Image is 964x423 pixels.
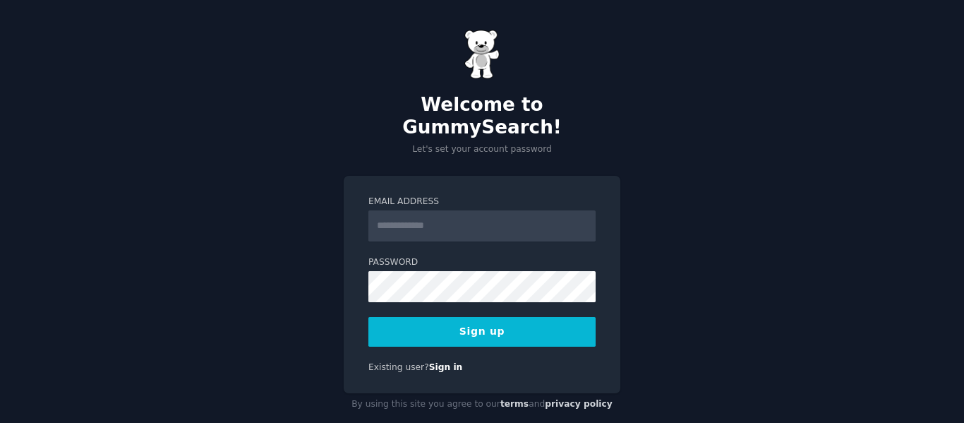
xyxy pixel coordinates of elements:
img: Gummy Bear [464,30,500,79]
h2: Welcome to GummySearch! [344,94,620,138]
span: Existing user? [368,362,429,372]
label: Password [368,256,596,269]
button: Sign up [368,317,596,347]
label: Email Address [368,196,596,208]
a: privacy policy [545,399,613,409]
p: Let's set your account password [344,143,620,156]
a: terms [500,399,529,409]
div: By using this site you agree to our and [344,393,620,416]
a: Sign in [429,362,463,372]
